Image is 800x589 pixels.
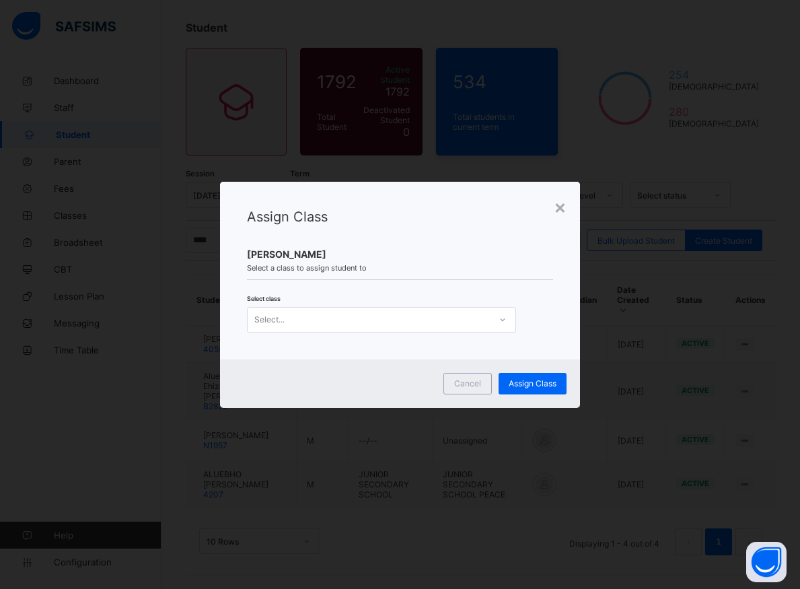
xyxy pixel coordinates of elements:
div: Select... [254,307,285,333]
span: Assign Class [509,378,556,388]
span: Cancel [454,378,481,388]
span: Select a class to assign student to [247,263,553,273]
button: Open asap [746,542,787,582]
div: × [554,195,567,218]
span: Select class [247,295,281,302]
span: Assign Class [247,209,328,225]
span: [PERSON_NAME] [247,248,553,260]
